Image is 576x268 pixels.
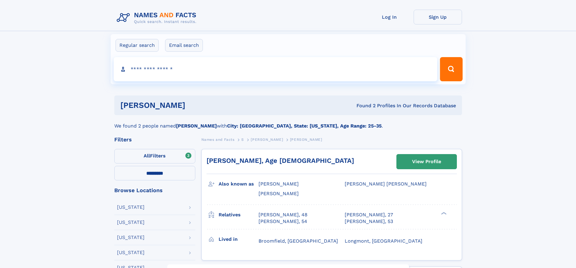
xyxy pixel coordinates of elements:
a: Names and Facts [201,136,235,143]
input: search input [114,57,438,81]
div: Found 2 Profiles In Our Records Database [271,102,456,109]
a: [PERSON_NAME], 27 [345,211,393,218]
label: Email search [165,39,203,52]
h3: Also known as [219,179,259,189]
button: Search Button [440,57,462,81]
div: [US_STATE] [117,250,145,255]
label: Filters [114,149,195,163]
h3: Lived in [219,234,259,244]
img: Logo Names and Facts [114,10,201,26]
div: We found 2 people named with . [114,115,462,130]
a: [PERSON_NAME], 54 [259,218,307,225]
span: [PERSON_NAME] [290,137,322,142]
a: View Profile [397,154,457,169]
div: Browse Locations [114,188,195,193]
a: [PERSON_NAME], 53 [345,218,393,225]
span: All [144,153,150,159]
b: [PERSON_NAME] [176,123,217,129]
span: [PERSON_NAME] [PERSON_NAME] [345,181,427,187]
span: S [241,137,244,142]
a: Sign Up [414,10,462,24]
div: Filters [114,137,195,142]
h1: [PERSON_NAME] [120,102,271,109]
div: [US_STATE] [117,235,145,240]
div: [US_STATE] [117,220,145,225]
span: Longmont, [GEOGRAPHIC_DATA] [345,238,422,244]
span: [PERSON_NAME] [259,191,299,196]
span: [PERSON_NAME] [251,137,283,142]
b: City: [GEOGRAPHIC_DATA], State: [US_STATE], Age Range: 25-35 [227,123,382,129]
div: View Profile [412,155,441,169]
a: [PERSON_NAME] [251,136,283,143]
label: Regular search [116,39,159,52]
div: ❯ [440,211,447,215]
a: [PERSON_NAME], 48 [259,211,308,218]
div: [US_STATE] [117,205,145,210]
h3: Relatives [219,210,259,220]
a: [PERSON_NAME], Age [DEMOGRAPHIC_DATA] [207,157,354,164]
a: S [241,136,244,143]
span: [PERSON_NAME] [259,181,299,187]
a: Log In [365,10,414,24]
span: Broomfield, [GEOGRAPHIC_DATA] [259,238,338,244]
